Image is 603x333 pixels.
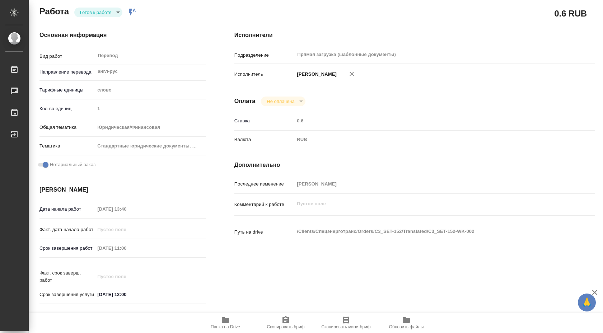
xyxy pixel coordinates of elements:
[39,53,95,60] p: Вид работ
[95,271,158,282] input: Пустое поле
[256,313,316,333] button: Скопировать бриф
[95,140,205,152] div: Стандартные юридические документы, договоры, уставы
[39,69,95,76] p: Направление перевода
[39,206,95,213] p: Дата начала работ
[95,204,158,214] input: Пустое поле
[211,324,240,329] span: Папка на Drive
[74,8,122,17] div: Готов к работе
[95,84,205,96] div: слово
[39,4,69,17] h2: Работа
[234,52,295,59] p: Подразделение
[554,7,587,19] h2: 0.6 RUB
[234,97,256,105] h4: Оплата
[294,225,565,238] textarea: /Clients/Спецэнерготранс/Orders/C3_SET-152/Translated/C3_SET-152-WK-002
[95,289,158,300] input: ✎ Введи что-нибудь
[39,186,206,194] h4: [PERSON_NAME]
[321,324,370,329] span: Скопировать мини-бриф
[581,295,593,310] span: 🙏
[234,71,295,78] p: Исполнитель
[195,313,256,333] button: Папка на Drive
[234,229,295,236] p: Путь на drive
[265,98,296,104] button: Не оплачена
[78,9,114,15] button: Готов к работе
[294,71,337,78] p: [PERSON_NAME]
[294,116,565,126] input: Пустое поле
[389,324,424,329] span: Обновить файлы
[39,226,95,233] p: Факт. дата начала работ
[50,161,95,168] span: Нотариальный заказ
[234,136,295,143] p: Валюта
[234,117,295,125] p: Ставка
[39,31,206,39] h4: Основная информация
[267,324,304,329] span: Скопировать бриф
[39,105,95,112] p: Кол-во единиц
[294,179,565,189] input: Пустое поле
[234,31,595,39] h4: Исполнители
[39,269,95,284] p: Факт. срок заверш. работ
[39,142,95,150] p: Тематика
[344,66,360,82] button: Удалить исполнителя
[316,313,376,333] button: Скопировать мини-бриф
[234,161,595,169] h4: Дополнительно
[376,313,436,333] button: Обновить файлы
[294,133,565,146] div: RUB
[95,103,205,114] input: Пустое поле
[261,97,305,106] div: Готов к работе
[39,86,95,94] p: Тарифные единицы
[39,291,95,298] p: Срок завершения услуги
[234,201,295,208] p: Комментарий к работе
[39,124,95,131] p: Общая тематика
[95,224,158,235] input: Пустое поле
[39,245,95,252] p: Срок завершения работ
[234,180,295,188] p: Последнее изменение
[578,294,596,311] button: 🙏
[95,121,205,133] div: Юридическая/Финансовая
[95,243,158,253] input: Пустое поле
